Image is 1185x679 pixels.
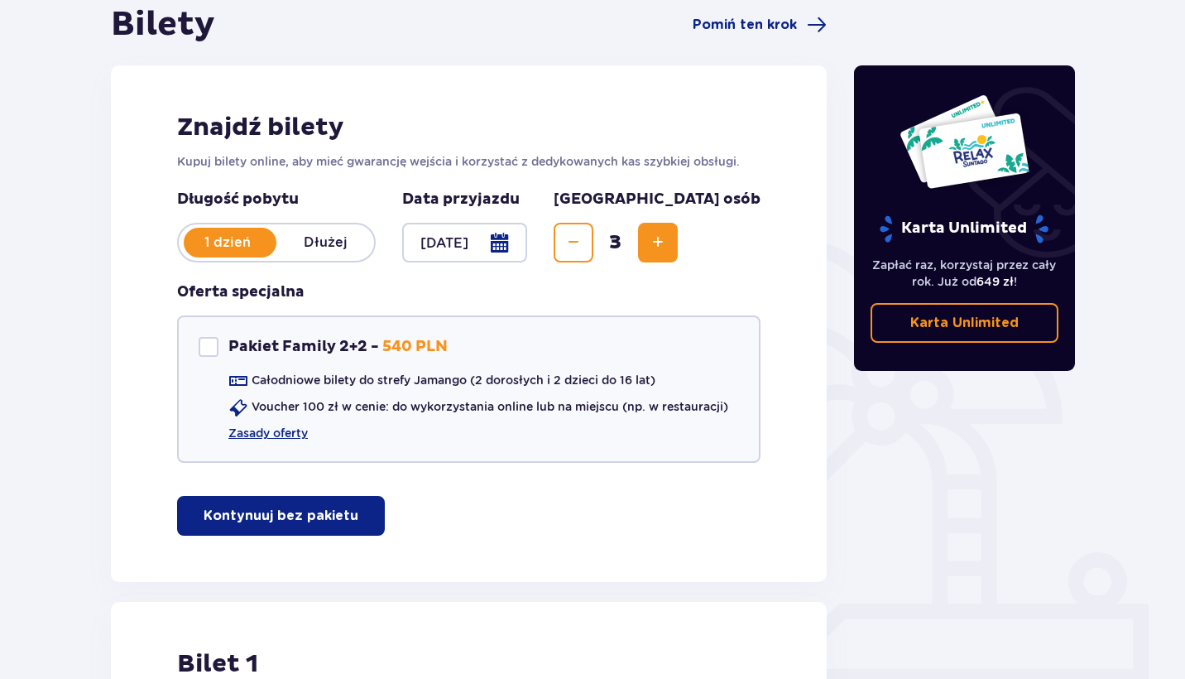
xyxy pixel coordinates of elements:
h2: Znajdź bilety [177,112,760,143]
p: Kontynuuj bez pakietu [204,507,358,525]
p: Kupuj bilety online, aby mieć gwarancję wejścia i korzystać z dedykowanych kas szybkiej obsługi. [177,153,760,170]
p: [GEOGRAPHIC_DATA] osób [554,190,760,209]
span: 3 [597,230,635,255]
span: Pomiń ten krok [693,16,797,34]
button: Increase [638,223,678,262]
p: Oferta specjalna [177,282,305,302]
p: Karta Unlimited [878,214,1050,243]
button: Decrease [554,223,593,262]
p: Karta Unlimited [910,314,1019,332]
a: Pomiń ten krok [693,15,827,35]
p: Zapłać raz, korzystaj przez cały rok. Już od ! [871,257,1059,290]
button: Kontynuuj bez pakietu [177,496,385,536]
p: Długość pobytu [177,190,376,209]
a: Zasady oferty [228,425,308,441]
p: 540 PLN [382,337,448,357]
a: Karta Unlimited [871,303,1059,343]
p: 1 dzień [179,234,276,252]
p: Voucher 100 zł w cenie: do wykorzystania online lub na miejscu (np. w restauracji) [252,398,728,415]
p: Dłużej [276,234,374,252]
p: Pakiet Family 2+2 - [228,337,379,357]
h1: Bilety [111,4,215,46]
p: Data przyjazdu [402,190,520,209]
span: 649 zł [976,275,1014,288]
p: Całodniowe bilety do strefy Jamango (2 dorosłych i 2 dzieci do 16 lat) [252,372,655,388]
